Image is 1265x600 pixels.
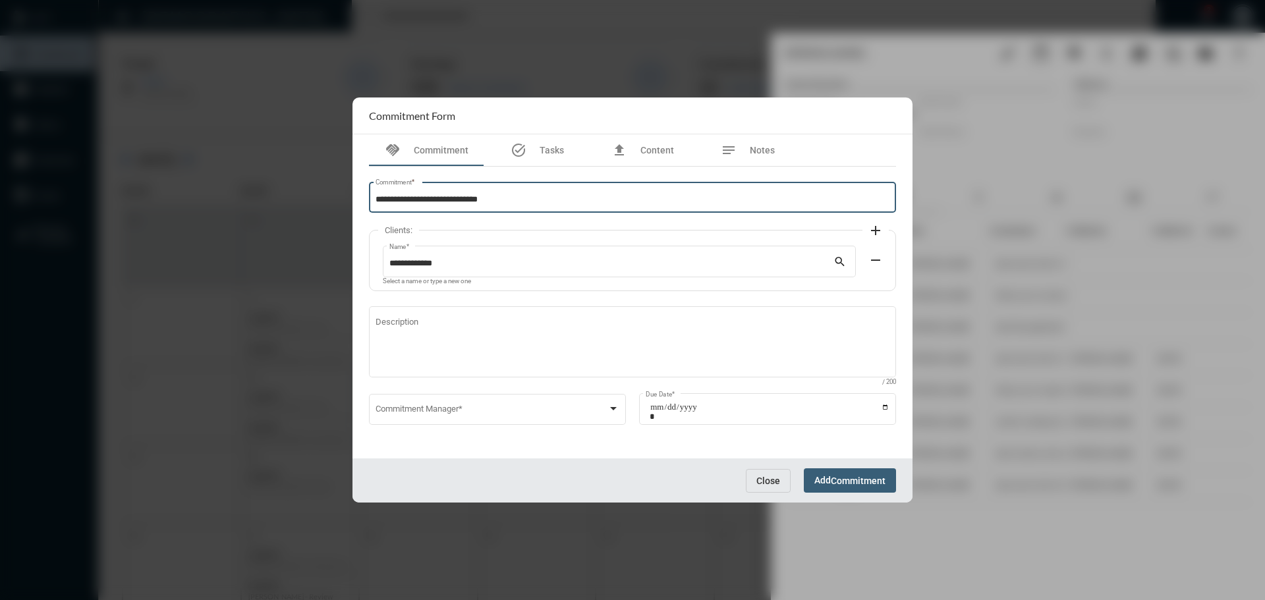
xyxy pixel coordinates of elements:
[511,142,526,158] mat-icon: task_alt
[814,475,885,485] span: Add
[804,468,896,493] button: AddCommitment
[868,252,884,268] mat-icon: remove
[640,145,674,155] span: Content
[369,109,455,122] h2: Commitment Form
[721,142,737,158] mat-icon: notes
[750,145,775,155] span: Notes
[385,142,401,158] mat-icon: handshake
[756,476,780,486] span: Close
[611,142,627,158] mat-icon: file_upload
[831,476,885,486] span: Commitment
[833,255,849,271] mat-icon: search
[868,223,884,238] mat-icon: add
[540,145,564,155] span: Tasks
[383,278,471,285] mat-hint: Select a name or type a new one
[378,225,419,235] label: Clients:
[882,379,896,386] mat-hint: / 200
[746,469,791,493] button: Close
[414,145,468,155] span: Commitment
